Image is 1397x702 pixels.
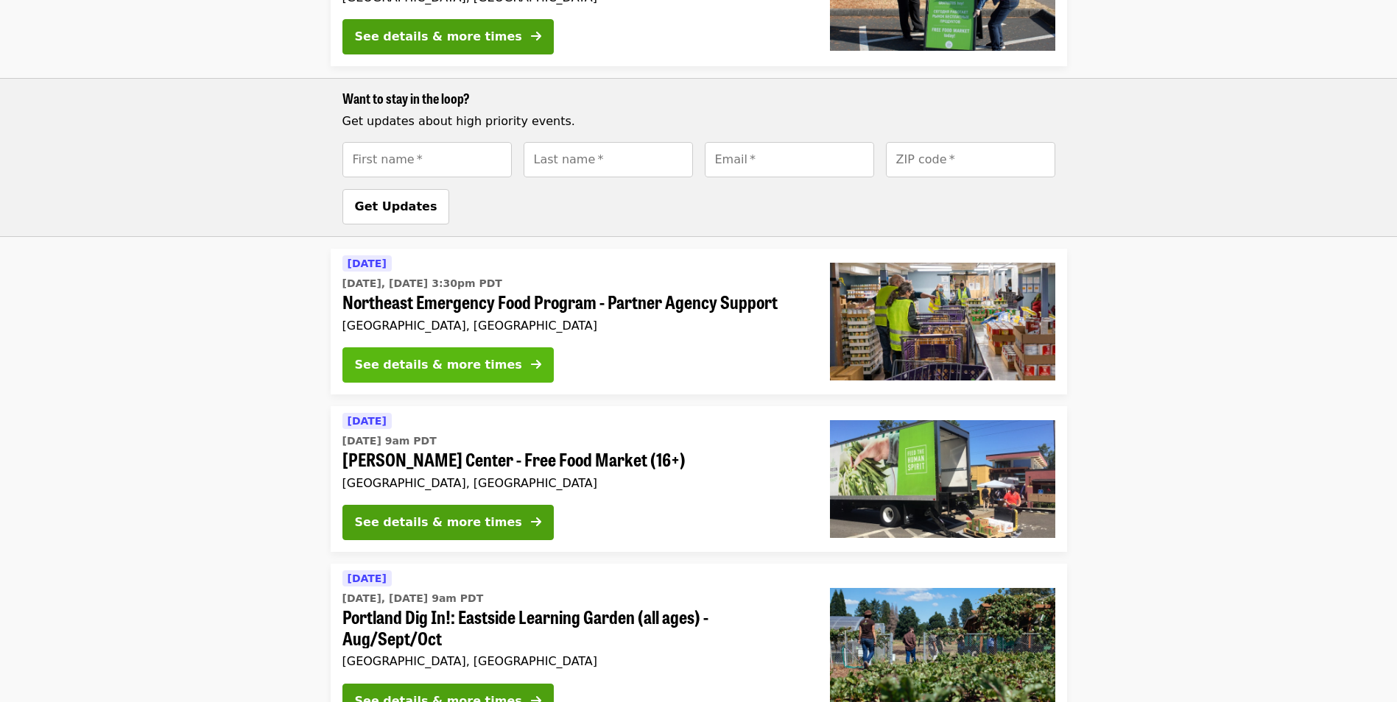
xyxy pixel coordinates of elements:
a: See details for "Northeast Emergency Food Program - Partner Agency Support" [331,249,1067,394]
div: [GEOGRAPHIC_DATA], [GEOGRAPHIC_DATA] [342,476,806,490]
i: arrow-right icon [531,358,541,372]
input: [object Object] [886,142,1055,177]
img: Ortiz Center - Free Food Market (16+) organized by Oregon Food Bank [830,420,1055,538]
span: [DATE] [348,258,387,269]
div: [GEOGRAPHIC_DATA], [GEOGRAPHIC_DATA] [342,654,806,668]
button: See details & more times [342,347,554,383]
i: arrow-right icon [531,29,541,43]
span: Get Updates [355,199,437,213]
span: Get updates about high priority events. [342,114,575,128]
span: [PERSON_NAME] Center - Free Food Market (16+) [342,449,806,470]
div: [GEOGRAPHIC_DATA], [GEOGRAPHIC_DATA] [342,319,806,333]
img: Northeast Emergency Food Program - Partner Agency Support organized by Oregon Food Bank [830,263,1055,380]
div: See details & more times [355,514,522,531]
time: [DATE], [DATE] 3:30pm PDT [342,276,502,291]
div: See details & more times [355,356,522,374]
span: Want to stay in the loop? [342,88,470,107]
time: [DATE], [DATE] 9am PDT [342,591,484,606]
button: See details & more times [342,505,554,540]
span: Portland Dig In!: Eastside Learning Garden (all ages) - Aug/Sept/Oct [342,606,806,649]
span: Northeast Emergency Food Program - Partner Agency Support [342,291,806,313]
button: See details & more times [342,19,554,54]
input: [object Object] [524,142,693,177]
span: [DATE] [348,415,387,427]
time: [DATE] 9am PDT [342,433,437,449]
i: arrow-right icon [531,515,541,529]
button: Get Updates [342,189,450,224]
a: See details for "Ortiz Center - Free Food Market (16+)" [331,406,1067,552]
input: [object Object] [705,142,874,177]
div: See details & more times [355,28,522,46]
input: [object Object] [342,142,512,177]
span: [DATE] [348,572,387,584]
